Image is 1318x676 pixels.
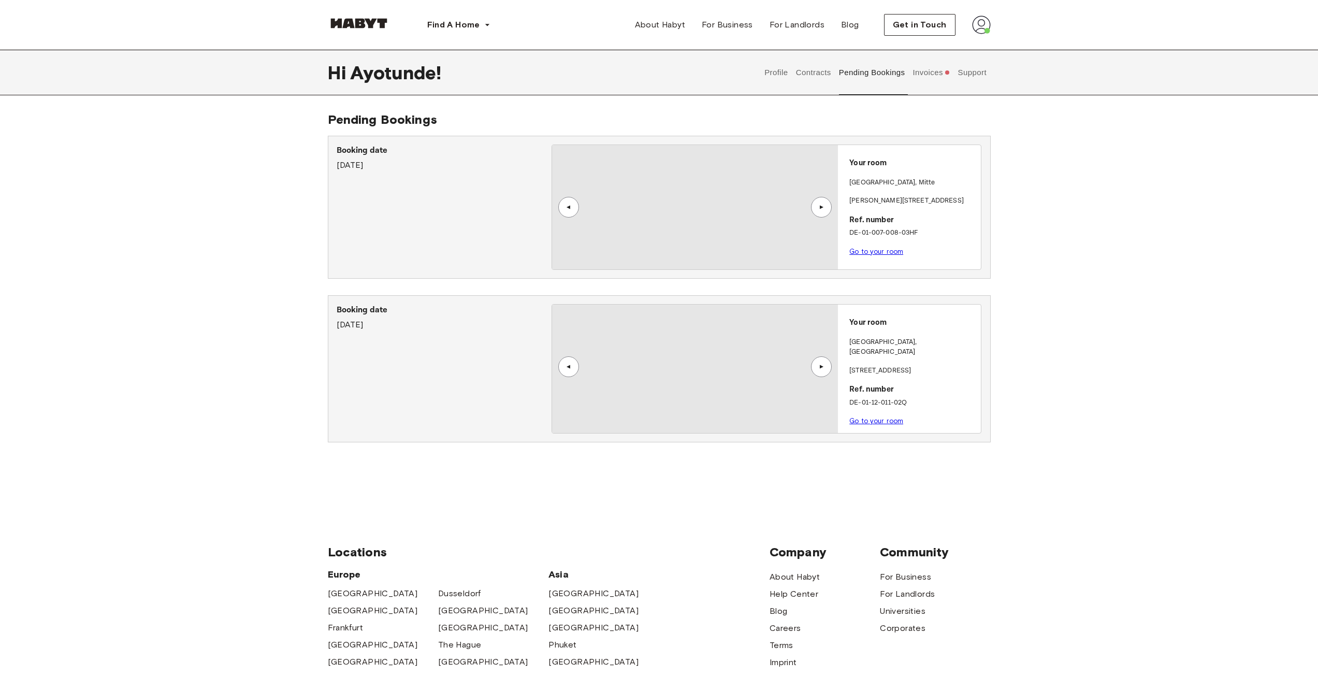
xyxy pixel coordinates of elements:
[552,305,838,429] img: Image of the room
[849,317,977,329] p: Your room
[957,50,988,95] button: Support
[770,656,797,669] a: Imprint
[816,364,827,370] div: ▲
[438,605,528,617] a: [GEOGRAPHIC_DATA]
[770,571,820,583] a: About Habyt
[849,366,977,376] p: [STREET_ADDRESS]
[328,18,390,28] img: Habyt
[328,544,770,560] span: Locations
[849,417,903,425] a: Go to your room
[328,622,364,634] a: Frankfurt
[693,15,761,35] a: For Business
[427,19,480,31] span: Find A Home
[880,622,925,635] a: Corporates
[548,605,639,617] a: [GEOGRAPHIC_DATA]
[849,337,977,357] p: [GEOGRAPHIC_DATA] , [GEOGRAPHIC_DATA]
[763,50,790,95] button: Profile
[419,15,499,35] button: Find A Home
[337,145,552,157] p: Booking date
[761,15,833,35] a: For Landlords
[849,248,903,255] a: Go to your room
[548,587,639,600] a: [GEOGRAPHIC_DATA]
[328,62,350,83] span: Hi
[337,304,552,317] p: Booking date
[552,145,838,269] img: Image of the room
[328,656,418,668] a: [GEOGRAPHIC_DATA]
[816,204,827,210] div: ▲
[841,19,859,31] span: Blog
[328,605,418,617] a: [GEOGRAPHIC_DATA]
[770,544,880,560] span: Company
[328,112,437,127] span: Pending Bookings
[849,196,977,206] p: [PERSON_NAME][STREET_ADDRESS]
[884,14,955,36] button: Get in Touch
[880,544,990,560] span: Community
[438,656,528,668] a: [GEOGRAPHIC_DATA]
[849,214,977,226] p: Ref. number
[635,19,685,31] span: About Habyt
[833,15,867,35] a: Blog
[794,50,832,95] button: Contracts
[893,19,947,31] span: Get in Touch
[563,204,574,210] div: ▲
[548,568,659,581] span: Asia
[328,587,418,600] a: [GEOGRAPHIC_DATA]
[627,15,693,35] a: About Habyt
[548,656,639,668] a: [GEOGRAPHIC_DATA]
[880,571,931,583] a: For Business
[702,19,753,31] span: For Business
[770,622,801,635] a: Careers
[849,157,977,169] p: Your room
[849,228,977,238] p: DE-01-007-008-03HF
[849,384,977,396] p: Ref. number
[770,19,824,31] span: For Landlords
[438,622,528,634] a: [GEOGRAPHIC_DATA]
[337,145,552,171] div: [DATE]
[438,587,481,600] a: Dusseldorf
[849,178,935,188] p: [GEOGRAPHIC_DATA] , Mitte
[880,588,935,600] a: For Landlords
[880,605,925,617] a: Universities
[770,639,793,652] a: Terms
[328,568,549,581] span: Europe
[563,364,574,370] div: ▲
[972,16,991,34] img: avatar
[328,639,418,651] a: [GEOGRAPHIC_DATA]
[837,50,906,95] button: Pending Bookings
[548,622,639,634] a: [GEOGRAPHIC_DATA]
[770,588,818,600] a: Help Center
[761,50,991,95] div: user profile tabs
[438,639,482,651] a: The Hague
[337,304,552,331] div: [DATE]
[849,398,977,408] p: DE-01-12-011-02Q
[911,50,951,95] button: Invoices
[770,605,788,617] a: Blog
[548,639,576,651] a: Phuket
[350,62,441,83] span: Ayotunde !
